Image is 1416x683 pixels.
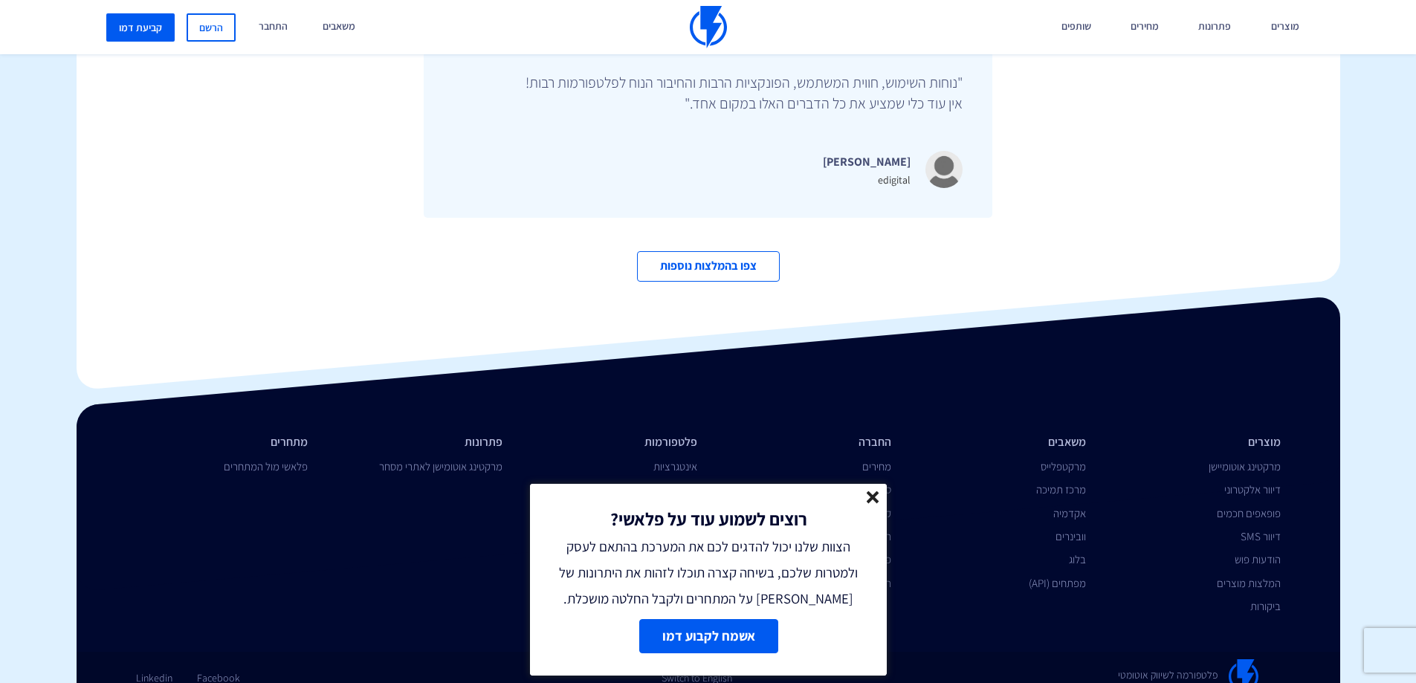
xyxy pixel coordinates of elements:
a: ביקורות [1250,599,1281,613]
a: קביעת דמו [106,13,175,42]
li: פתרונות [330,434,502,451]
a: פלאשי מול המתחרים [224,459,308,473]
a: וובינרים [1055,529,1086,543]
a: מרכז תמיכה [1036,482,1086,496]
li: החברה [720,434,892,451]
a: מפתחים (API) [1029,576,1086,590]
a: פופאפים חכמים [1217,506,1281,520]
a: אקדמיה [1053,506,1086,520]
a: מרקטינג אוטומיישן [1209,459,1281,473]
span: edigital [878,173,911,187]
a: צפו בהמלצות נוספות [637,251,780,282]
li: מוצרים [1108,434,1281,451]
a: בלוג [1069,552,1086,566]
a: הודעות פוש [1235,552,1281,566]
li: פלטפורמות [525,434,697,451]
p: [PERSON_NAME] [823,152,911,172]
a: אינטגרציות [653,459,697,473]
a: דיוור SMS [1241,529,1281,543]
p: "נוחות השימוש, חווית המשתמש, הפונקציות הרבות והחיבור הנוח לפלטפורמות רבות! אין עוד כלי שמציע את כ... [517,72,963,114]
a: מחירים [862,459,891,473]
img: unknown-user.jpg [925,151,963,188]
a: המלצות מוצרים [1217,576,1281,590]
a: הרשם [187,13,236,42]
a: מרקטינג אוטומישן לאתרי מסחר [379,459,502,473]
li: מתחרים [136,434,308,451]
li: משאבים [914,434,1086,451]
a: מרקטפלייס [1041,459,1086,473]
a: דיוור אלקטרוני [1224,482,1281,496]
